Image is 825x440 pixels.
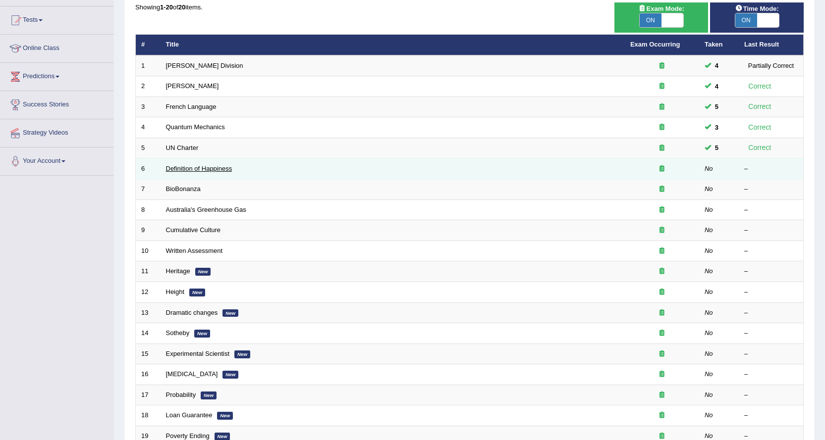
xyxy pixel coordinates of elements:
b: 20 [178,3,185,11]
em: New [189,289,205,296]
div: Correct [744,142,775,153]
div: Exam occurring question [630,267,694,276]
em: New [194,330,210,338]
span: Exam Mode: [635,3,688,14]
a: Experimental Scientist [166,350,230,357]
div: – [744,267,798,276]
div: – [744,288,798,297]
em: No [705,350,713,357]
div: Exam occurring question [630,288,694,297]
div: – [744,185,798,194]
div: Showing of items. [135,2,804,12]
td: 15 [136,343,161,364]
th: # [136,35,161,55]
span: Time Mode: [731,3,783,14]
a: Predictions [0,63,113,88]
a: [PERSON_NAME] Division [166,62,243,69]
div: Correct [744,122,775,133]
a: Poverty Ending [166,432,210,440]
td: 16 [136,364,161,385]
th: Title [161,35,625,55]
div: – [744,370,798,379]
td: 10 [136,241,161,261]
em: No [705,329,713,337]
a: Tests [0,6,113,31]
a: Quantum Mechanics [166,123,225,131]
span: You can still take this question [711,122,722,133]
div: Exam occurring question [630,102,694,112]
div: Exam occurring question [630,205,694,215]
div: Exam occurring question [630,185,694,194]
span: ON [735,13,757,27]
a: Height [166,288,185,295]
a: Heritage [166,267,190,275]
a: French Language [166,103,217,110]
div: Correct [744,101,775,112]
a: Online Class [0,35,113,59]
div: – [744,411,798,420]
td: 12 [136,282,161,302]
div: Exam occurring question [630,391,694,400]
span: ON [640,13,661,27]
em: No [705,411,713,419]
div: Exam occurring question [630,349,694,359]
div: Exam occurring question [630,82,694,91]
th: Taken [699,35,739,55]
em: No [705,226,713,234]
td: 8 [136,199,161,220]
div: – [744,246,798,256]
div: Partially Correct [744,60,798,71]
div: Exam occurring question [630,329,694,338]
em: No [705,391,713,398]
em: No [705,432,713,440]
a: [PERSON_NAME] [166,82,219,90]
th: Last Result [739,35,804,55]
a: Exam Occurring [630,41,680,48]
em: New [222,309,238,317]
em: New [217,412,233,420]
div: Exam occurring question [630,226,694,235]
td: 9 [136,220,161,241]
td: 11 [136,261,161,282]
div: Show exams occurring in exams [614,2,708,33]
div: – [744,308,798,318]
a: Strategy Videos [0,119,113,144]
div: Exam occurring question [630,164,694,174]
div: Exam occurring question [630,308,694,318]
div: Correct [744,81,775,92]
td: 4 [136,117,161,138]
em: No [705,288,713,295]
em: No [705,309,713,316]
div: Exam occurring question [630,144,694,153]
td: 18 [136,405,161,426]
em: New [195,268,211,276]
a: UN Charter [166,144,199,151]
em: New [222,371,238,379]
td: 17 [136,385,161,405]
a: Loan Guarantee [166,411,213,419]
a: Probability [166,391,196,398]
td: 13 [136,302,161,323]
div: – [744,391,798,400]
div: Exam occurring question [630,123,694,132]
td: 7 [136,179,161,200]
div: – [744,205,798,215]
a: Dramatic changes [166,309,218,316]
a: Your Account [0,147,113,172]
a: [MEDICAL_DATA] [166,370,218,378]
div: – [744,226,798,235]
div: – [744,349,798,359]
em: No [705,370,713,378]
a: Cumulative Culture [166,226,221,234]
a: BioBonanza [166,185,201,193]
td: 3 [136,97,161,117]
em: No [705,206,713,213]
em: No [705,247,713,254]
div: Exam occurring question [630,61,694,71]
a: Written Assessment [166,247,223,254]
em: New [201,391,217,399]
td: 5 [136,138,161,159]
a: Success Stories [0,91,113,116]
div: – [744,164,798,174]
a: Definition of Happiness [166,165,232,172]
